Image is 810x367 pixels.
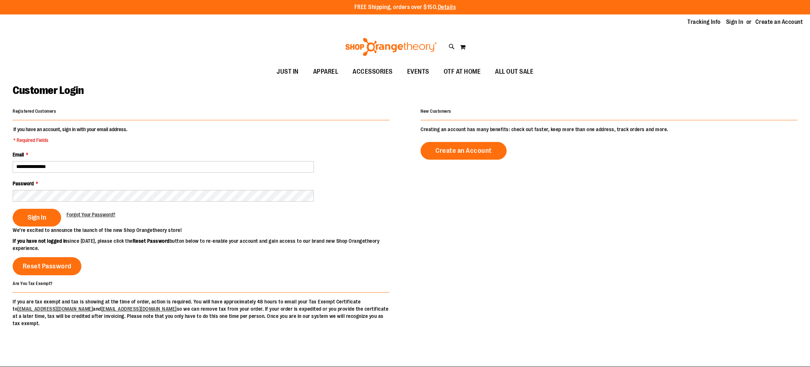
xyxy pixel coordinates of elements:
[13,237,405,252] p: since [DATE], please click the button below to re-enable your account and gain access to our bran...
[755,18,803,26] a: Create an Account
[435,147,492,155] span: Create an Account
[313,64,338,80] span: APPAREL
[13,281,53,286] strong: Are You Tax Exempt?
[13,152,24,157] span: Email
[444,64,481,80] span: OTF AT HOME
[438,4,456,10] a: Details
[13,209,61,226] button: Sign In
[13,257,81,275] a: Reset Password
[67,212,115,217] span: Forgot Your Password?
[407,64,429,80] span: EVENTS
[421,126,797,133] p: Creating an account has many benefits: check out faster, keep more than one address, track orders...
[13,181,34,186] span: Password
[421,109,451,114] strong: New Customers
[13,238,67,244] strong: If you have not logged in
[23,262,72,270] span: Reset Password
[421,142,507,160] a: Create an Account
[354,3,456,12] p: FREE Shipping, orders over $150.
[13,298,389,327] p: If you are tax exempt and tax is showing at the time of order, action is required. You will have ...
[67,211,115,218] a: Forgot Your Password?
[27,213,46,221] span: Sign In
[687,18,721,26] a: Tracking Info
[133,238,170,244] strong: Reset Password
[13,226,405,234] p: We’re excited to announce the launch of the new Shop Orangetheory store!
[13,126,128,144] legend: If you have an account, sign in with your email address.
[17,306,93,312] a: [EMAIL_ADDRESS][DOMAIN_NAME]
[13,84,84,96] span: Customer Login
[344,38,438,56] img: Shop Orangetheory
[13,109,56,114] strong: Registered Customers
[726,18,743,26] a: Sign In
[353,64,393,80] span: ACCESSORIES
[13,137,127,144] span: * Required Fields
[101,306,177,312] a: [EMAIL_ADDRESS][DOMAIN_NAME]
[495,64,533,80] span: ALL OUT SALE
[277,64,299,80] span: JUST IN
